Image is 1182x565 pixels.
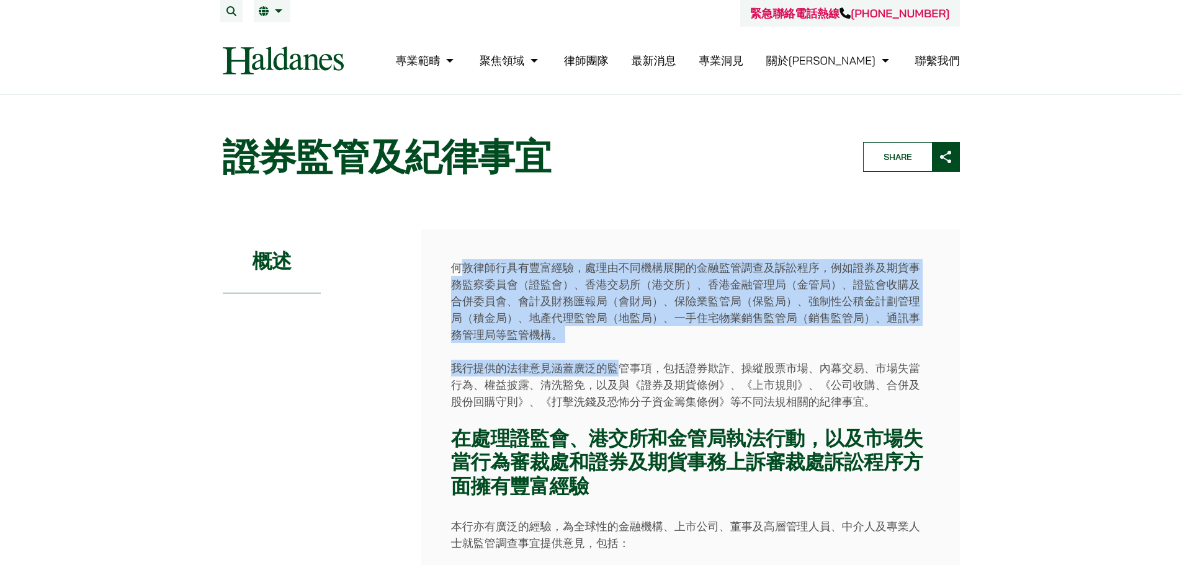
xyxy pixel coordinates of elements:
[766,53,892,68] a: 關於何敦
[699,53,743,68] a: 專業洞見
[223,47,344,74] img: Logo of Haldanes
[451,360,930,410] p: 我行提供的法律意見涵蓋廣泛的監管事項，包括證券欺詐、操縱股票市場、內幕交易、市場失當行為、權益披露、清洗豁免，以及與《證券及期貨條例》、《上市規則》、《公司收購、合併及股份回購守則》、《打擊洗錢...
[564,53,609,68] a: 律師團隊
[750,6,949,20] a: 緊急聯絡電話熱線[PHONE_NUMBER]
[863,142,960,172] button: Share
[259,6,285,16] a: 繁
[223,135,842,179] h1: 證券監管及紀律事宜
[223,229,321,293] h2: 概述
[480,53,541,68] a: 聚焦領域
[631,53,676,68] a: 最新消息
[451,425,923,499] strong: 在處理證監會、港交所和金管局執法行動，以及市場失當行為審裁處和證券及期貨事務上訴審裁處訴訟程序方面擁有豐富經驗
[864,143,932,171] span: Share
[451,518,930,551] p: 本行亦有廣泛的經驗，為全球性的金融機構、上市公司、董事及高層管理人員、中介人及專業人士就監管調查事宜提供意見，包括：
[395,53,457,68] a: 專業範疇
[451,259,930,343] p: 何敦律師行具有豐富經驗，處理由不同機構展開的金融監管調查及訴訟程序，例如證券及期貨事務監察委員會（證監會）、香港交易所（港交所）、香港金融管理局（金管局）、證監會收購及合併委員會、會計及財務匯報...
[915,53,960,68] a: 聯繫我們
